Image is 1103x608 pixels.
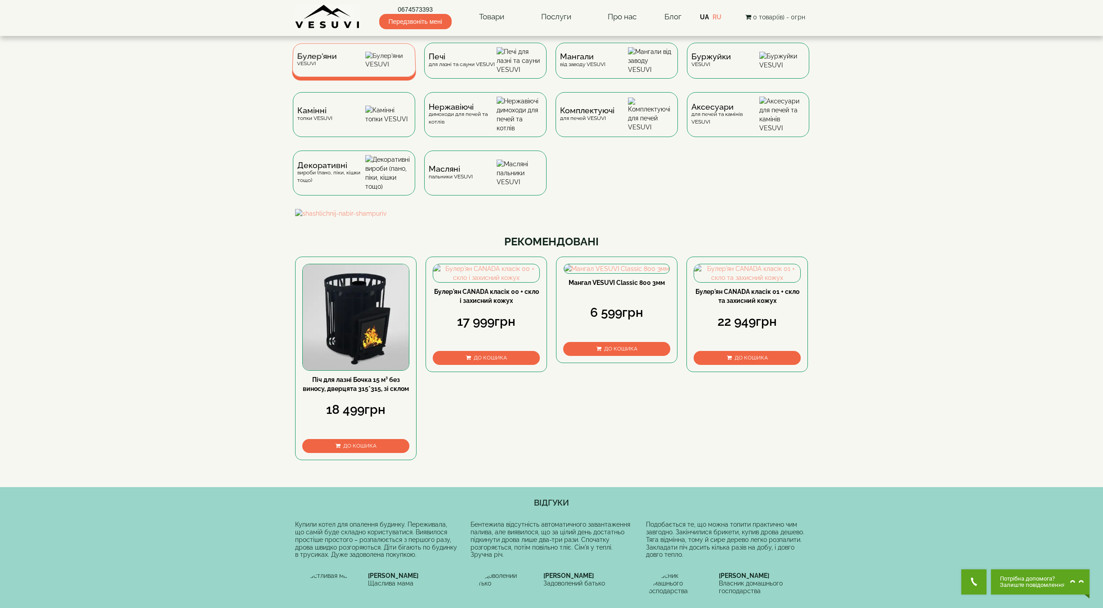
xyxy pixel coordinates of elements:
[551,43,682,92] a: Мангаливід заводу VESUVI Мангали від заводу VESUVI
[551,92,682,151] a: Комплектуючідля печей VESUVI Комплектуючі для печей VESUVI
[368,572,418,579] b: [PERSON_NAME]
[433,351,540,365] button: До кошика
[646,521,808,559] div: Подобається те, що можна топити практично чим завгодно. Закінчилися брикети, купив дрова дешево. ...
[599,7,646,27] a: Про нас
[429,53,495,68] div: для лазні та сауни VESUVI
[560,53,605,68] div: від заводу VESUVI
[682,92,814,151] a: Аксесуаридля печей та камінів VESUVI Аксесуари для печей та камінів VESUVI
[434,288,539,304] a: Булер'ян CANADA класік 00 + скло і захисний кожух
[471,521,632,559] div: Бентежила відсутність автоматичного завантаження палива, але виявилося, що за цілий день достатнь...
[961,569,986,595] button: Get Call button
[691,103,759,126] div: для печей та камінів VESUVI
[295,209,808,218] img: shashlichnij-nabir-shampuriv
[563,342,670,356] button: До кошика
[691,53,731,60] span: Буржуйки
[700,13,709,21] a: UA
[759,97,805,133] img: Аксесуари для печей та камінів VESUVI
[628,47,673,74] img: Мангали від заводу VESUVI
[543,580,632,587] div: Задоволений батько
[560,107,614,114] span: Комплектуючі
[470,7,513,27] a: Товари
[365,106,411,124] img: Камінні топки VESUVI
[991,569,1090,595] button: Chat button
[420,151,551,209] a: Масляніпальники VESUVI Масляні пальники VESUVI
[297,107,332,122] div: топки VESUVI
[295,521,457,559] div: Купили котел для опалення будинку. Переживала, що самій буде складно користуватися. Виявилося про...
[343,443,377,449] span: До кошика
[429,103,497,126] div: димоходи для печей та котлів
[543,572,594,579] b: [PERSON_NAME]
[429,103,497,111] span: Нержавіючі
[429,165,473,180] div: пальники VESUVI
[297,162,365,184] div: вироби (пано, піки, кішки тощо)
[497,160,542,186] img: Масляні пальники VESUVI
[1000,576,1065,582] span: Потрібна допомога?
[297,162,365,169] span: Декоративні
[694,351,801,365] button: До кошика
[365,155,411,191] img: Декоративні вироби (пано, піки, кішки тощо)
[628,98,673,132] img: Комплектуючі для печей VESUVI
[303,376,409,392] a: Піч для лазні Бочка 15 м³ без виносу, дверцята 315*315, зі склом
[420,43,551,92] a: Печідля лазні та сауни VESUVI Печі для лазні та сауни VESUVI
[433,313,540,331] div: 17 999грн
[563,304,670,322] div: 6 599грн
[429,53,495,60] span: Печі
[682,43,814,92] a: БуржуйкиVESUVI Буржуйки VESUVI
[735,355,768,361] span: До кошика
[288,92,420,151] a: Каміннітопки VESUVI Камінні топки VESUVI
[753,13,805,21] span: 0 товар(ів) - 0грн
[759,52,805,70] img: Буржуйки VESUVI
[379,5,452,14] a: 0674573393
[694,264,800,282] img: Булер'ян CANADA класік 01 + скло та захисний кожух
[429,165,473,173] span: Масляні
[604,346,637,352] span: До кошика
[365,52,411,69] img: Булер'яни VESUVI
[297,53,337,60] span: Булер'яни
[420,92,551,151] a: Нержавіючідимоходи для печей та котлів Нержавіючі димоходи для печей та котлів
[719,580,808,595] div: Власник домашнього господарства
[288,43,420,92] a: Булер'яниVESUVI Булер'яни VESUVI
[297,107,332,114] span: Камінні
[664,12,682,21] a: Блог
[564,264,669,273] img: Мангал VESUVI Classic 800 3мм
[497,47,542,74] img: Печі для лазні та сауни VESUVI
[569,279,665,286] a: Мангал VESUVI Classic 800 3мм
[743,12,808,22] button: 0 товар(ів) - 0грн
[295,4,360,29] img: Завод VESUVI
[719,572,769,579] b: [PERSON_NAME]
[532,7,580,27] a: Послуги
[288,151,420,209] a: Декоративнівироби (пано, піки, кішки тощо) Декоративні вироби (пано, піки, кішки тощо)
[295,498,808,507] h4: ВІДГУКИ
[694,313,801,331] div: 22 949грн
[302,439,409,453] button: До кошика
[560,107,614,122] div: для печей VESUVI
[695,288,799,304] a: Булер'ян CANADA класік 01 + скло та захисний кожух
[474,355,507,361] span: До кошика
[691,103,759,111] span: Аксесуари
[560,53,605,60] span: Мангали
[302,401,409,419] div: 18 499грн
[497,97,542,133] img: Нержавіючі димоходи для печей та котлів
[713,13,722,21] a: RU
[1000,582,1065,588] span: Залиште повідомлення
[379,14,452,29] span: Передзвоніть мені
[433,264,539,282] img: Булер'ян CANADA класік 00 + скло і захисний кожух
[691,53,731,68] div: VESUVI
[368,580,457,587] div: Щаслива мама
[303,264,409,370] img: Піч для лазні Бочка 15 м³ без виносу, дверцята 315*315, зі склом
[297,53,337,67] div: VESUVI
